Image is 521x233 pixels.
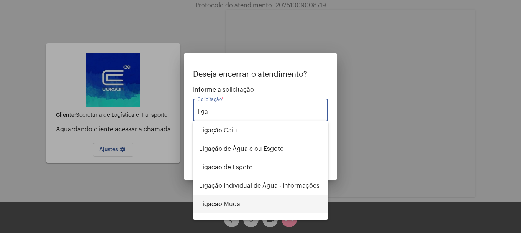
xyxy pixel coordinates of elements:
span: Religação (informações sobre) [199,213,322,232]
span: Ligação Individual de Água - Informações [199,177,322,195]
span: Informe a solicitação [193,86,328,93]
span: Ligação Muda [199,195,322,213]
span: Ligação de Água e ou Esgoto [199,140,322,158]
span: Ligação de Esgoto [199,158,322,177]
span: Ligação Caiu [199,121,322,140]
input: Buscar solicitação [198,108,323,115]
p: Deseja encerrar o atendimento? [193,70,328,79]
